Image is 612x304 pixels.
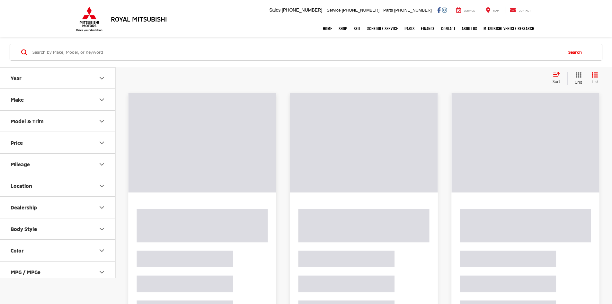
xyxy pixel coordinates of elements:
div: Location [98,182,106,190]
div: Mileage [98,161,106,168]
button: MakeMake [0,89,116,110]
a: Home [320,21,335,37]
h3: Royal Mitsubishi [111,15,167,23]
div: MPG / MPGe [98,268,106,276]
div: Body Style [98,225,106,233]
div: Make [98,96,106,104]
button: Body StyleBody Style [0,218,116,239]
span: List [592,79,598,85]
div: Model & Trim [98,117,106,125]
a: Contact [438,21,458,37]
a: Parts: Opens in a new tab [401,21,418,37]
div: Color [98,247,106,254]
button: Search [562,44,591,60]
div: Model & Trim [11,118,44,124]
a: Mitsubishi Vehicle Research [480,21,537,37]
span: [PHONE_NUMBER] [394,8,432,13]
a: Finance [418,21,438,37]
div: Location [11,183,32,189]
button: PricePrice [0,132,116,153]
button: Select sort value [549,72,567,85]
a: Map [481,7,503,14]
a: Contact [505,7,536,14]
span: Map [493,9,499,12]
span: Grid [575,79,582,85]
div: MPG / MPGe [11,269,40,275]
div: Make [11,97,24,103]
div: Body Style [11,226,37,232]
div: Price [11,140,23,146]
span: Sales [269,7,280,13]
button: Model & TrimModel & Trim [0,111,116,132]
div: Color [11,247,24,253]
button: DealershipDealership [0,197,116,218]
a: Schedule Service: Opens in a new tab [364,21,401,37]
a: Service [451,7,480,14]
a: About Us [458,21,480,37]
button: MPG / MPGeMPG / MPGe [0,262,116,282]
a: Shop [335,21,350,37]
a: Instagram: Click to visit our Instagram page [442,7,447,13]
button: YearYear [0,68,116,88]
div: Dealership [98,204,106,211]
span: Service [327,8,341,13]
div: Year [98,74,106,82]
input: Search by Make, Model, or Keyword [32,44,562,60]
div: Year [11,75,22,81]
div: Mileage [11,161,30,167]
img: Mitsubishi [75,6,104,32]
button: ColorColor [0,240,116,261]
button: List View [587,72,603,85]
span: [PHONE_NUMBER] [282,7,322,13]
a: Sell [350,21,364,37]
button: LocationLocation [0,175,116,196]
button: MileageMileage [0,154,116,175]
button: Grid View [567,72,587,85]
span: Contact [519,9,531,12]
span: Service [464,9,475,12]
div: Dealership [11,204,37,210]
span: [PHONE_NUMBER] [342,8,379,13]
div: Price [98,139,106,147]
span: Sort [553,79,560,84]
a: Facebook: Click to visit our Facebook page [437,7,441,13]
span: Parts [383,8,393,13]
